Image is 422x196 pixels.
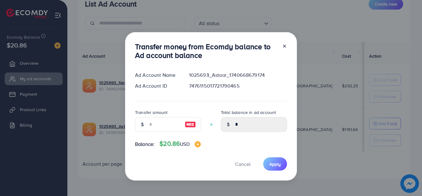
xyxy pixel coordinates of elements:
[195,141,201,147] img: image
[185,121,196,128] img: image
[263,157,287,171] button: Apply
[269,161,281,167] span: Apply
[180,141,189,147] span: USD
[221,109,276,115] label: Total balance in ad account
[135,109,167,115] label: Transfer amount
[135,42,277,60] h3: Transfer money from Ecomdy balance to Ad account balance
[184,82,292,89] div: 7476115017721790465
[235,161,251,168] span: Cancel
[130,82,184,89] div: Ad Account ID
[227,157,258,171] button: Cancel
[130,72,184,79] div: Ad Account Name
[159,140,200,148] h4: $20.86
[135,141,154,148] span: Balance:
[184,72,292,79] div: 1025693_Astaar_1740668679174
